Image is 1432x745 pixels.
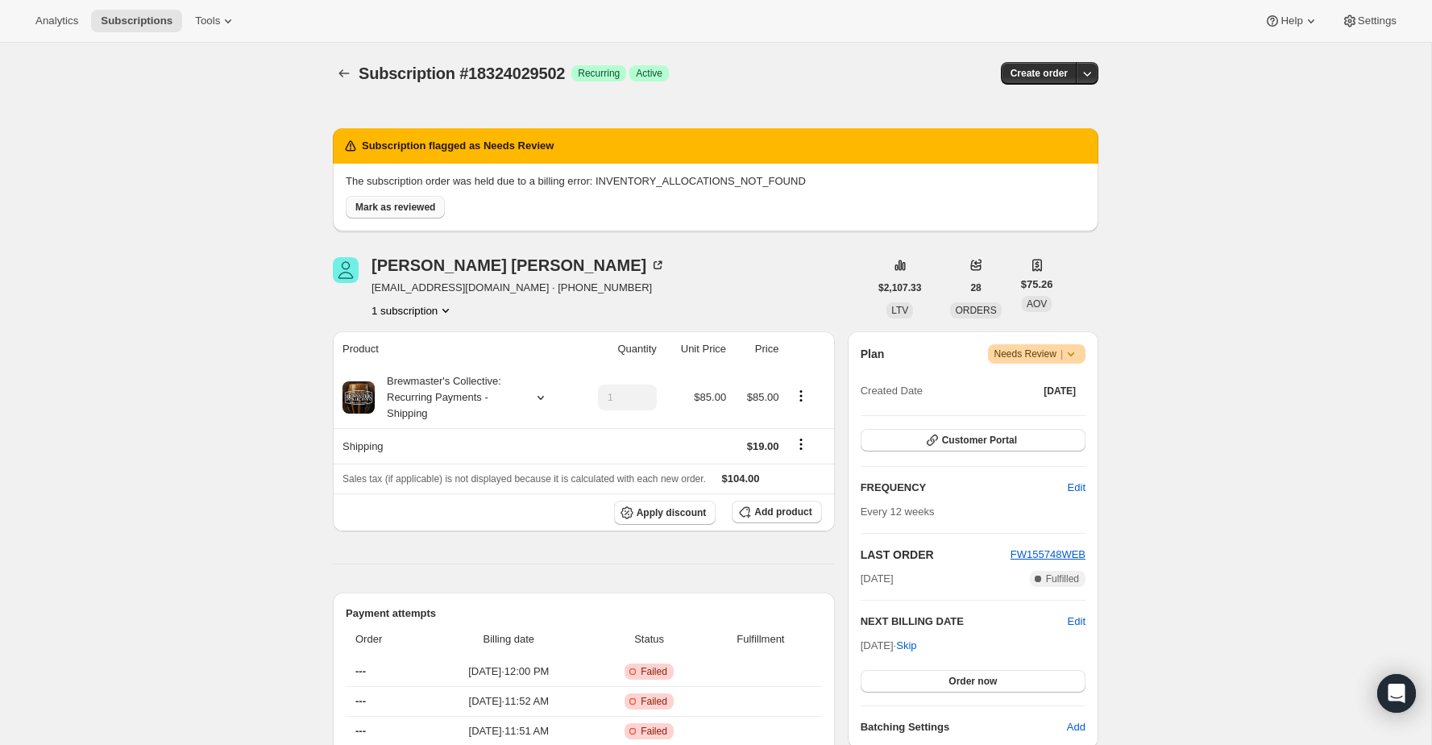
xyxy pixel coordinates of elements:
[599,631,699,647] span: Status
[429,723,590,739] span: [DATE] · 11:51 AM
[342,381,375,414] img: product img
[371,257,666,273] div: [PERSON_NAME] [PERSON_NAME]
[1280,15,1302,27] span: Help
[1027,298,1047,310] span: AOV
[869,277,931,299] button: $2,107.33
[1046,572,1079,585] span: Fulfilled
[722,472,760,485] span: $104.00
[861,670,1085,693] button: Order now
[346,622,424,657] th: Order
[861,719,1067,735] h6: Batching Settings
[861,480,1068,496] h2: FREQUENCY
[861,346,885,362] h2: Plan
[1068,480,1085,496] span: Edit
[970,281,981,294] span: 28
[731,331,783,367] th: Price
[185,10,246,32] button: Tools
[333,331,575,367] th: Product
[861,547,1011,563] h2: LAST ORDER
[359,65,565,82] span: Subscription #18324029502
[91,10,182,32] button: Subscriptions
[614,501,716,525] button: Apply discount
[1011,548,1085,560] a: FW155748WEB
[994,346,1080,362] span: Needs Review
[429,664,590,680] span: [DATE] · 12:00 PM
[195,15,220,27] span: Tools
[861,429,1085,452] button: Customer Portal
[355,665,366,677] span: ---
[429,693,590,710] span: [DATE] · 11:52 AM
[662,331,731,367] th: Unit Price
[788,387,814,405] button: Product actions
[1058,475,1095,501] button: Edit
[1061,348,1063,360] span: |
[641,725,667,738] span: Failed
[26,10,88,32] button: Analytics
[641,665,667,678] span: Failed
[861,506,935,518] span: Every 12 weeks
[101,15,172,27] span: Subscriptions
[641,695,667,708] span: Failed
[1068,614,1085,630] button: Edit
[346,606,822,622] h2: Payment attempts
[375,373,520,422] div: Brewmaster's Collective: Recurring Payments - Shipping
[747,391,779,403] span: $85.00
[342,473,706,485] span: Sales tax (if applicable) is not displayed because it is calculated with each new order.
[355,725,366,737] span: ---
[1332,10,1406,32] button: Settings
[371,302,454,318] button: Product actions
[346,173,1085,189] p: The subscription order was held due to a billing error: INVENTORY_ALLOCATIONS_NOT_FOUND
[732,501,821,523] button: Add product
[878,281,921,294] span: $2,107.33
[942,434,1017,447] span: Customer Portal
[1034,380,1085,402] button: [DATE]
[355,695,366,707] span: ---
[754,506,811,518] span: Add product
[747,440,779,452] span: $19.00
[1057,714,1095,740] button: Add
[709,631,812,647] span: Fulfillment
[1011,547,1085,563] button: FW155748WEB
[861,614,1068,630] h2: NEXT BILLING DATE
[1255,10,1328,32] button: Help
[578,67,620,80] span: Recurring
[355,201,435,214] span: Mark as reviewed
[35,15,78,27] span: Analytics
[362,138,554,154] h2: Subscription flagged as Needs Review
[886,633,926,659] button: Skip
[891,305,908,316] span: LTV
[1377,674,1416,713] div: Open Intercom Messenger
[788,435,814,453] button: Shipping actions
[429,631,590,647] span: Billing date
[1011,67,1068,80] span: Create order
[637,506,707,519] span: Apply discount
[694,391,726,403] span: $85.00
[948,675,997,688] span: Order now
[1044,385,1076,397] span: [DATE]
[861,383,923,399] span: Created Date
[1067,719,1085,735] span: Add
[955,305,996,316] span: ORDERS
[1001,62,1077,85] button: Create order
[333,428,575,464] th: Shipping
[333,62,355,85] button: Subscriptions
[1021,277,1053,293] span: $75.26
[371,280,666,296] span: [EMAIL_ADDRESS][DOMAIN_NAME] · [PHONE_NUMBER]
[575,331,662,367] th: Quantity
[861,571,894,587] span: [DATE]
[333,257,359,283] span: Michael Frenn
[636,67,662,80] span: Active
[861,639,917,651] span: [DATE] ·
[346,196,445,219] button: Mark as reviewed
[1358,15,1397,27] span: Settings
[961,277,990,299] button: 28
[896,638,916,654] span: Skip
